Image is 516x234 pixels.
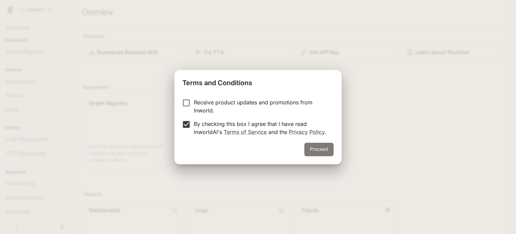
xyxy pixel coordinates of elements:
p: Receive product updates and promotions from Inworld. [194,98,328,114]
h2: Terms and Conditions [174,70,342,93]
a: Terms of Service [224,129,267,135]
button: Proceed [304,143,334,156]
p: By checking this box I agree that I have read InworldAI's and the . [194,120,328,136]
a: Privacy Policy [289,129,325,135]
